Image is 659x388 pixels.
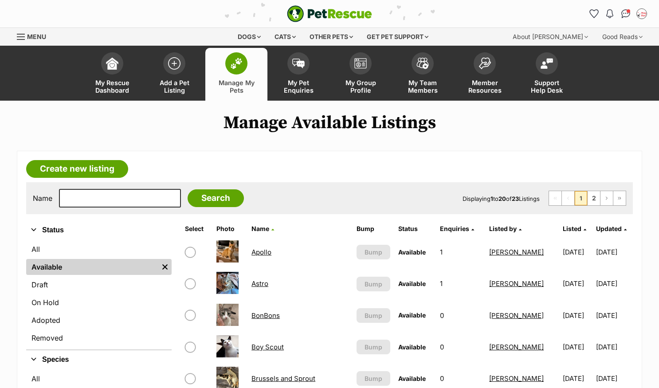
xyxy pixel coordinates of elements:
a: Listed [563,225,586,232]
td: [DATE] [596,332,632,362]
span: My Pet Enquiries [279,79,318,94]
a: My Pet Enquiries [267,48,329,101]
td: [DATE] [596,237,632,267]
span: Bump [365,247,382,257]
span: Bump [365,279,382,289]
strong: 23 [512,195,519,202]
button: Species [26,354,172,365]
a: [PERSON_NAME] [489,374,544,383]
button: Bump [357,277,390,291]
label: Name [33,194,52,202]
a: [PERSON_NAME] [489,343,544,351]
button: Bump [357,308,390,323]
a: Create new listing [26,160,128,178]
div: Good Reads [596,28,649,46]
div: Dogs [231,28,267,46]
span: Page 1 [575,191,587,205]
button: Bump [357,340,390,354]
ul: Account quick links [587,7,649,21]
a: Menu [17,28,52,44]
button: Bump [357,245,390,259]
img: dashboard-icon-eb2f2d2d3e046f16d808141f083e7271f6b2e854fb5c12c21221c1fb7104beca.svg [106,57,118,70]
a: My Team Members [392,48,454,101]
span: Support Help Desk [527,79,567,94]
strong: 1 [490,195,493,202]
span: Available [398,375,426,382]
td: [DATE] [559,237,595,267]
span: Bump [365,374,382,383]
a: Available [26,259,158,275]
input: Search [188,189,244,207]
th: Photo [213,222,247,236]
a: Page 2 [588,191,600,205]
img: help-desk-icon-fdf02630f3aa405de69fd3d07c3f3aa587a6932b1a1747fa1d2bba05be0121f9.svg [541,58,553,69]
span: Bump [365,342,382,352]
a: Draft [26,277,172,293]
a: Boy Scout [251,343,284,351]
div: About [PERSON_NAME] [506,28,594,46]
span: Displaying to of Listings [463,195,540,202]
img: logo-e224e6f780fb5917bec1dbf3a21bbac754714ae5b6737aabdf751b685950b380.svg [287,5,372,22]
span: Updated [596,225,622,232]
a: Updated [596,225,627,232]
td: [DATE] [596,268,632,299]
a: Enquiries [440,225,474,232]
a: My Rescue Dashboard [81,48,143,101]
a: All [26,241,172,257]
a: On Hold [26,294,172,310]
button: My account [635,7,649,21]
img: member-resources-icon-8e73f808a243e03378d46382f2149f9095a855e16c252ad45f914b54edf8863c.svg [479,57,491,69]
a: BonBons [251,311,280,320]
img: Laura Chao profile pic [637,9,646,18]
a: All [26,371,172,387]
div: Other pets [303,28,359,46]
a: My Group Profile [329,48,392,101]
a: Member Resources [454,48,516,101]
span: Member Resources [465,79,505,94]
a: [PERSON_NAME] [489,279,544,288]
span: First page [549,191,561,205]
span: Bump [365,311,382,320]
td: [DATE] [559,268,595,299]
button: Status [26,224,172,236]
a: Next page [600,191,613,205]
img: notifications-46538b983faf8c2785f20acdc204bb7945ddae34d4c08c2a6579f10ce5e182be.svg [606,9,613,18]
button: Bump [357,371,390,386]
a: Last page [613,191,626,205]
a: Adopted [26,312,172,328]
a: Name [251,225,274,232]
span: Add a Pet Listing [154,79,194,94]
span: Name [251,225,269,232]
div: Cats [268,28,302,46]
a: PetRescue [287,5,372,22]
td: 1 [436,268,485,299]
span: Listed [563,225,581,232]
img: add-pet-listing-icon-0afa8454b4691262ce3f59096e99ab1cd57d4a30225e0717b998d2c9b9846f56.svg [168,57,180,70]
td: [DATE] [596,300,632,331]
img: pet-enquiries-icon-7e3ad2cf08bfb03b45e93fb7055b45f3efa6380592205ae92323e6603595dc1f.svg [292,59,305,68]
span: My Group Profile [341,79,380,94]
a: Brussels and Sprout [251,374,315,383]
td: 0 [436,332,485,362]
img: manage-my-pets-icon-02211641906a0b7f246fdf0571729dbe1e7629f14944591b6c1af311fb30b64b.svg [230,58,243,69]
span: translation missing: en.admin.listings.index.attributes.enquiries [440,225,469,232]
span: My Rescue Dashboard [92,79,132,94]
a: Conversations [619,7,633,21]
img: team-members-icon-5396bd8760b3fe7c0b43da4ab00e1e3bb1a5d9ba89233759b79545d2d3fc5d0d.svg [416,58,429,69]
div: Get pet support [361,28,435,46]
span: Listed by [489,225,517,232]
a: Apollo [251,248,271,256]
span: Available [398,311,426,319]
th: Bump [353,222,394,236]
th: Select [181,222,212,236]
th: Status [395,222,435,236]
span: Previous page [562,191,574,205]
span: Menu [27,33,46,40]
strong: 20 [498,195,506,202]
a: Astro [251,279,268,288]
span: Manage My Pets [216,79,256,94]
a: Manage My Pets [205,48,267,101]
span: My Team Members [403,79,443,94]
div: Status [26,239,172,349]
nav: Pagination [549,191,626,206]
